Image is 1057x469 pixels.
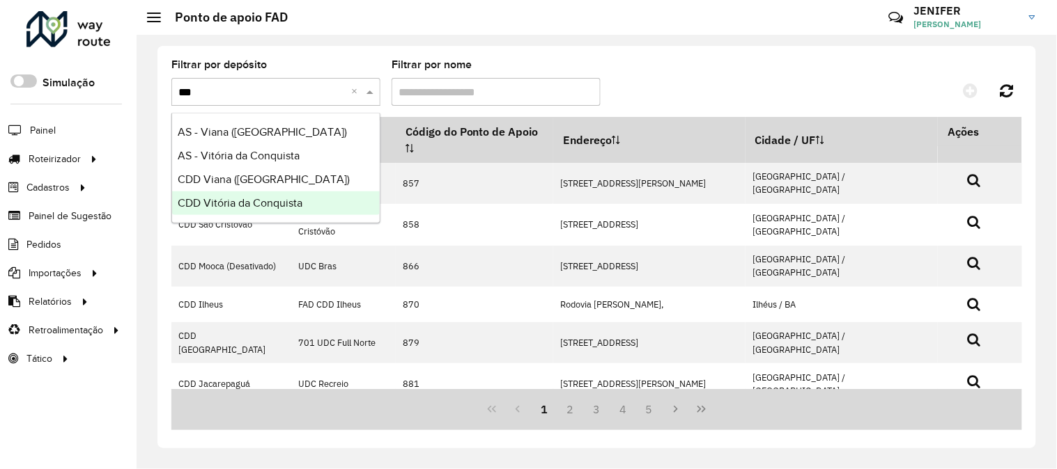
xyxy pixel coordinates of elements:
a: Consultar [968,170,981,189]
td: [GEOGRAPHIC_DATA] / [GEOGRAPHIC_DATA] [746,322,939,363]
th: Ações [938,117,1021,146]
td: 879 [396,322,553,363]
span: CDD Vitória da Conquista [178,197,302,209]
a: Consultar [968,253,981,272]
td: [STREET_ADDRESS][PERSON_NAME] [553,163,746,204]
td: Rodovia [PERSON_NAME], [553,287,746,322]
label: Filtrar por nome [392,56,472,73]
td: [STREET_ADDRESS] [553,204,746,245]
td: CDD São Cristovão [171,204,291,245]
td: CDD Mooca (Desativado) [171,246,291,287]
td: FAD CDD São Cristóvão [291,204,396,245]
td: [GEOGRAPHIC_DATA] / [GEOGRAPHIC_DATA] [746,246,939,287]
td: UDC Bras [291,246,396,287]
span: Relatórios [29,294,72,309]
label: Filtrar por depósito [171,56,267,73]
td: 858 [396,204,553,245]
td: [GEOGRAPHIC_DATA] / [GEOGRAPHIC_DATA] [746,363,939,404]
button: 1 [531,396,557,422]
button: 5 [636,396,663,422]
td: CDD Jacarepaguá [171,363,291,404]
th: Endereço [553,117,746,163]
span: Painel [30,123,56,138]
td: 701 UDC Full Norte [291,322,396,363]
td: [GEOGRAPHIC_DATA] / [GEOGRAPHIC_DATA] [746,163,939,204]
button: 4 [610,396,636,422]
td: [STREET_ADDRESS] [553,246,746,287]
span: AS - Vitória da Conquista [178,150,300,161]
span: Roteirizador [29,152,81,166]
span: Importações [29,266,82,280]
td: CDD Ilheus [171,287,291,322]
td: 870 [396,287,553,322]
th: Cidade / UF [746,117,939,163]
td: Ilhéus / BA [746,287,939,322]
ng-dropdown-panel: Options list [171,113,380,223]
button: 3 [584,396,610,422]
td: 857 [396,163,553,204]
span: Painel de Sugestão [29,209,111,223]
span: Retroalimentação [29,323,103,337]
span: Tático [26,351,52,366]
th: Código do Ponto de Apoio [396,117,553,163]
td: FAD CDD Ilheus [291,287,396,322]
span: Pedidos [26,237,61,252]
span: [PERSON_NAME] [914,18,1019,31]
td: 866 [396,246,553,287]
span: Clear all [351,84,363,100]
a: Contato Rápido [881,3,911,33]
td: UDC Recreio [291,363,396,404]
td: 881 [396,363,553,404]
button: 2 [557,396,584,422]
span: CDD Viana ([GEOGRAPHIC_DATA]) [178,173,350,185]
h3: JENIFER [914,4,1019,17]
span: AS - Viana ([GEOGRAPHIC_DATA]) [178,126,347,138]
button: Last Page [688,396,715,422]
td: [STREET_ADDRESS][PERSON_NAME] [553,363,746,404]
td: [GEOGRAPHIC_DATA] / [GEOGRAPHIC_DATA] [746,204,939,245]
button: Next Page [663,396,689,422]
a: Consultar [968,372,981,390]
a: Consultar [968,212,981,231]
td: CDD [GEOGRAPHIC_DATA] [171,322,291,363]
a: Consultar [968,294,981,313]
h2: Ponto de apoio FAD [161,10,288,25]
label: Simulação [43,74,95,91]
span: Cadastros [26,180,70,195]
a: Consultar [968,330,981,349]
td: [STREET_ADDRESS] [553,322,746,363]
